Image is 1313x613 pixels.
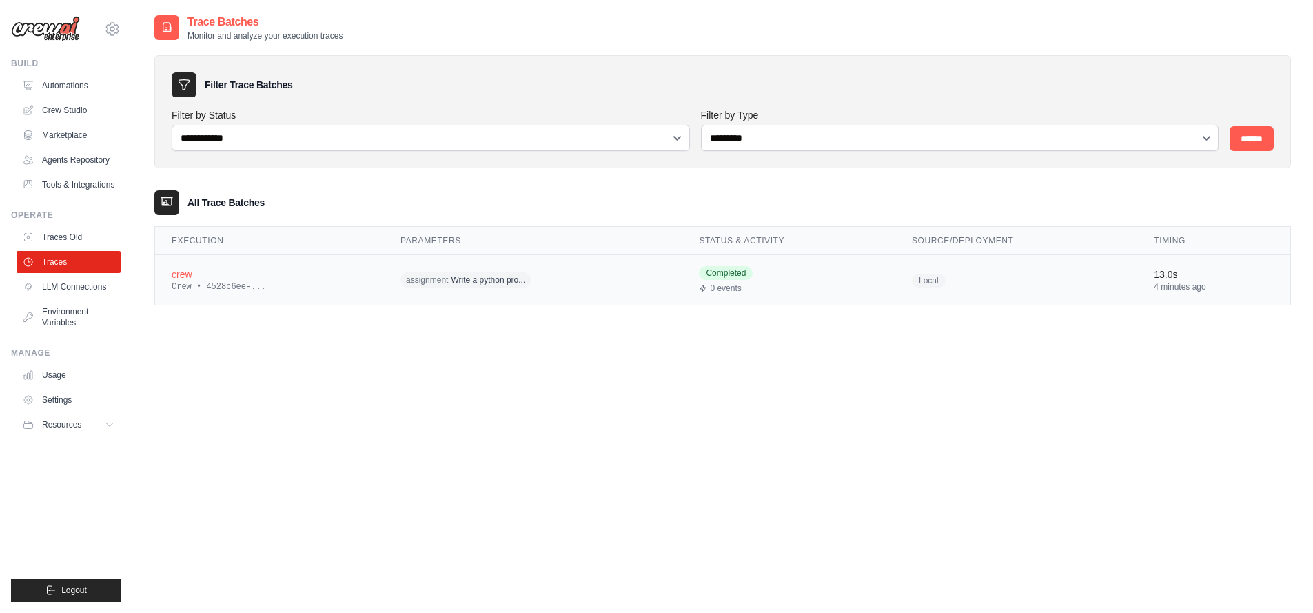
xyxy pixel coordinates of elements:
[451,274,525,285] span: Write a python pro...
[17,174,121,196] a: Tools & Integrations
[42,419,81,430] span: Resources
[172,268,367,281] div: crew
[17,99,121,121] a: Crew Studio
[17,301,121,334] a: Environment Variables
[406,274,448,285] span: assignment
[912,274,946,288] span: Local
[205,78,292,92] h3: Filter Trace Batches
[155,227,384,255] th: Execution
[11,58,121,69] div: Build
[17,276,121,298] a: LLM Connections
[400,270,665,291] div: assignment: Write a python program to calculate the first 10,000 terms of this series, multiplyin...
[17,251,121,273] a: Traces
[61,585,87,596] span: Logout
[187,30,343,41] p: Monitor and analyze your execution traces
[895,227,1137,255] th: Source/Deployment
[155,255,1290,305] tr: View details for crew execution
[172,108,690,122] label: Filter by Status
[1137,227,1290,255] th: Timing
[17,124,121,146] a: Marketplace
[187,196,265,210] h3: All Trace Batches
[172,281,367,292] div: Crew • 4528c6ee-...
[701,108,1219,122] label: Filter by Type
[11,16,80,42] img: Logo
[17,74,121,97] a: Automations
[682,227,895,255] th: Status & Activity
[17,389,121,411] a: Settings
[11,210,121,221] div: Operate
[1244,547,1313,613] iframe: Chat Widget
[17,364,121,386] a: Usage
[17,414,121,436] button: Resources
[1154,268,1274,281] div: 13.0s
[187,14,343,30] h2: Trace Batches
[17,226,121,248] a: Traces Old
[710,283,741,294] span: 0 events
[11,579,121,602] button: Logout
[1154,281,1274,292] div: 4 minutes ago
[17,149,121,171] a: Agents Repository
[11,348,121,359] div: Manage
[384,227,682,255] th: Parameters
[699,266,753,280] span: Completed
